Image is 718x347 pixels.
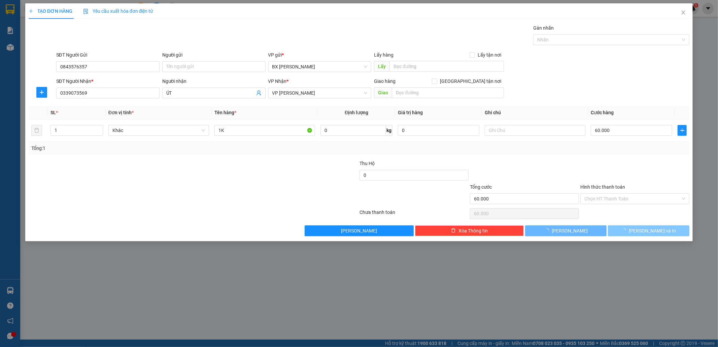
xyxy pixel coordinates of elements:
[31,145,277,152] div: Tổng: 1
[678,125,687,136] button: plus
[162,51,266,59] div: Người gửi
[674,3,693,22] button: Close
[359,209,470,220] div: Chưa thanh toán
[341,227,377,234] span: [PERSON_NAME]
[29,8,72,14] span: TẠO ĐƠN HÀNG
[485,125,585,136] input: Ghi Chú
[305,225,414,236] button: [PERSON_NAME]
[608,225,689,236] button: [PERSON_NAME] và In
[36,87,47,98] button: plus
[83,8,153,14] span: Yêu cầu xuất hóa đơn điện tử
[56,77,160,85] div: SĐT Người Nhận
[451,228,456,233] span: delete
[681,10,686,15] span: close
[374,78,396,84] span: Giao hàng
[374,87,392,98] span: Giao
[482,106,588,119] th: Ghi chú
[214,110,236,115] span: Tên hàng
[415,225,524,236] button: deleteXóa Thông tin
[345,110,368,115] span: Định lượng
[552,227,588,234] span: [PERSON_NAME]
[392,87,504,98] input: Dọc đường
[629,227,676,234] span: [PERSON_NAME] và In
[268,51,372,59] div: VP gửi
[544,228,552,233] span: loading
[29,9,33,13] span: plus
[470,184,492,190] span: Tổng cước
[533,25,554,31] label: Gán nhãn
[458,227,488,234] span: Xóa Thông tin
[162,77,266,85] div: Người nhận
[360,161,375,166] span: Thu Hộ
[268,78,287,84] span: VP Nhận
[56,51,160,59] div: SĐT Người Gửi
[214,125,315,136] input: VD: Bàn, Ghế
[389,61,504,72] input: Dọc đường
[112,125,205,135] span: Khác
[50,110,56,115] span: SL
[374,52,394,58] span: Lấy hàng
[31,125,42,136] button: delete
[83,9,89,14] img: icon
[37,90,47,95] span: plus
[621,228,629,233] span: loading
[256,90,262,96] span: user-add
[678,128,686,133] span: plus
[272,88,368,98] span: VP Thành Thái
[398,110,423,115] span: Giá trị hàng
[475,51,504,59] span: Lấy tận nơi
[591,110,614,115] span: Cước hàng
[272,62,368,72] span: BX Phạm Văn Đồng
[386,125,392,136] span: kg
[580,184,625,190] label: Hình thức thanh toán
[525,225,607,236] button: [PERSON_NAME]
[437,77,504,85] span: [GEOGRAPHIC_DATA] tận nơi
[374,61,389,72] span: Lấy
[398,125,479,136] input: 0
[108,110,134,115] span: Đơn vị tính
